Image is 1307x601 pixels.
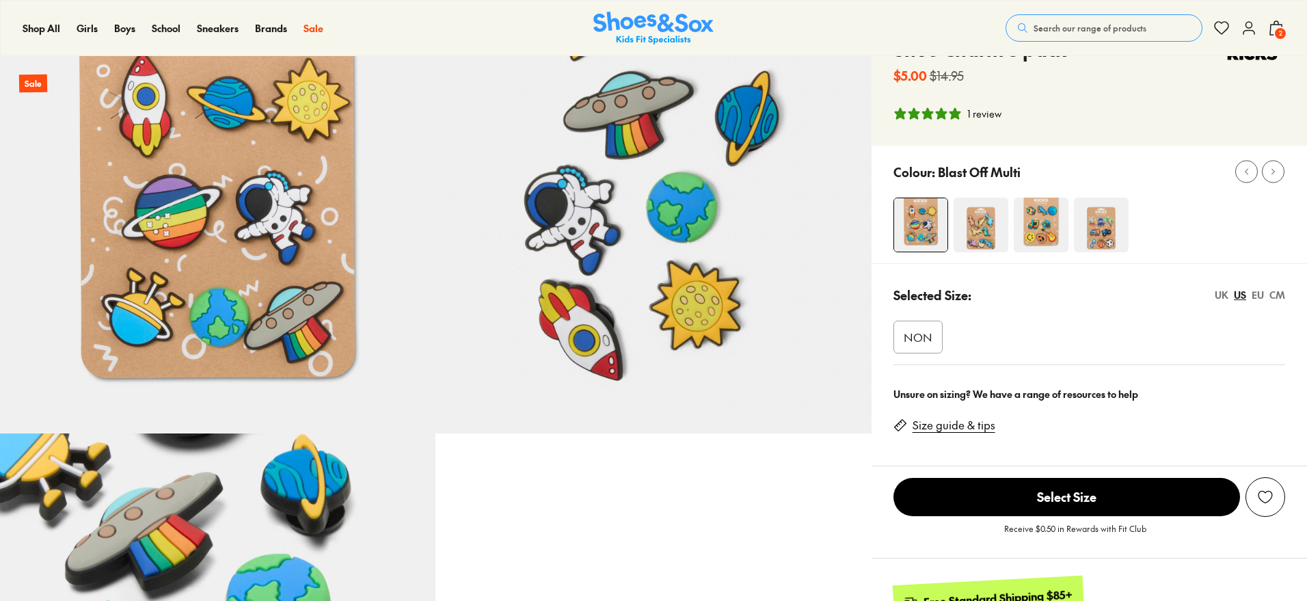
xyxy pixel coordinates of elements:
[930,66,964,85] s: $14.95
[114,21,135,35] span: Boys
[114,21,135,36] a: Boys
[152,21,180,36] a: School
[954,198,1008,252] img: 4-520650_1
[938,163,1021,181] p: Blast Off Multi
[1269,288,1285,302] div: CM
[593,12,714,45] img: SNS_Logo_Responsive.svg
[152,21,180,35] span: School
[1234,288,1246,302] div: US
[23,21,60,36] a: Shop All
[904,329,932,345] span: NON
[893,387,1285,401] div: Unsure on sizing? We have a range of resources to help
[893,477,1240,517] button: Select Size
[1245,477,1285,517] button: Add to Wishlist
[255,21,287,35] span: Brands
[967,107,1001,121] div: 1 review
[1074,198,1129,252] img: 4-520654_1
[1268,13,1284,43] button: 2
[19,75,47,93] p: Sale
[593,12,714,45] a: Shoes & Sox
[1014,198,1068,252] img: 4-543093_1
[197,21,239,35] span: Sneakers
[1252,288,1264,302] div: EU
[1006,14,1202,42] button: Search our range of products
[893,286,971,304] p: Selected Size:
[1034,22,1146,34] span: Search our range of products
[1004,522,1146,547] p: Receive $0.50 in Rewards with Fit Club
[893,478,1240,516] span: Select Size
[77,21,98,36] a: Girls
[304,21,323,35] span: Sale
[304,21,323,36] a: Sale
[197,21,239,36] a: Sneakers
[1274,27,1287,40] span: 2
[893,107,1001,121] button: 5 stars, 1 ratings
[913,418,995,433] a: Size guide & tips
[23,21,60,35] span: Shop All
[893,163,935,181] p: Colour:
[255,21,287,36] a: Brands
[77,21,98,35] span: Girls
[1215,288,1228,302] div: UK
[894,198,947,252] img: 4-543090_1
[893,66,927,85] b: $5.00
